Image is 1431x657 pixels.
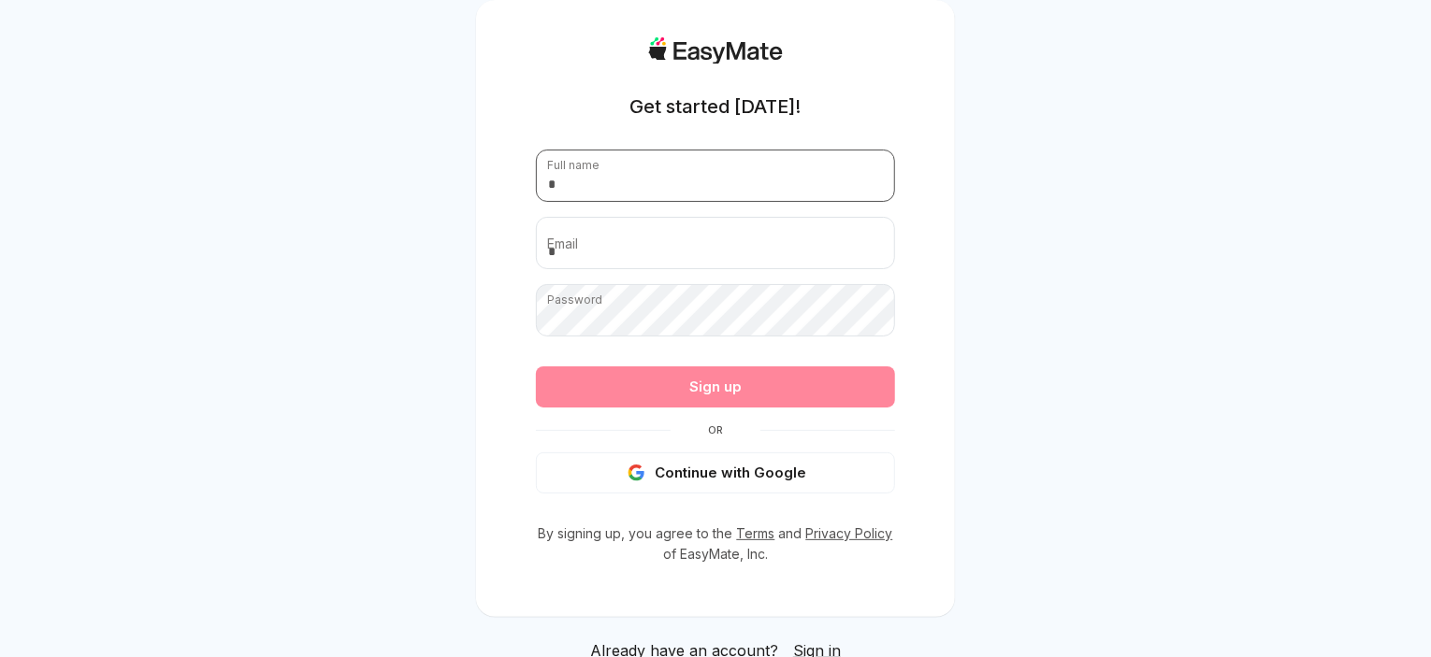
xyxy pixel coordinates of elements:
h1: Get started [DATE]! [630,93,802,120]
span: Or [671,422,760,437]
button: Continue with Google [536,452,895,493]
a: Terms [737,525,775,541]
p: By signing up, you agree to the and of EasyMate, Inc. [536,523,895,564]
a: Privacy Policy [806,525,893,541]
